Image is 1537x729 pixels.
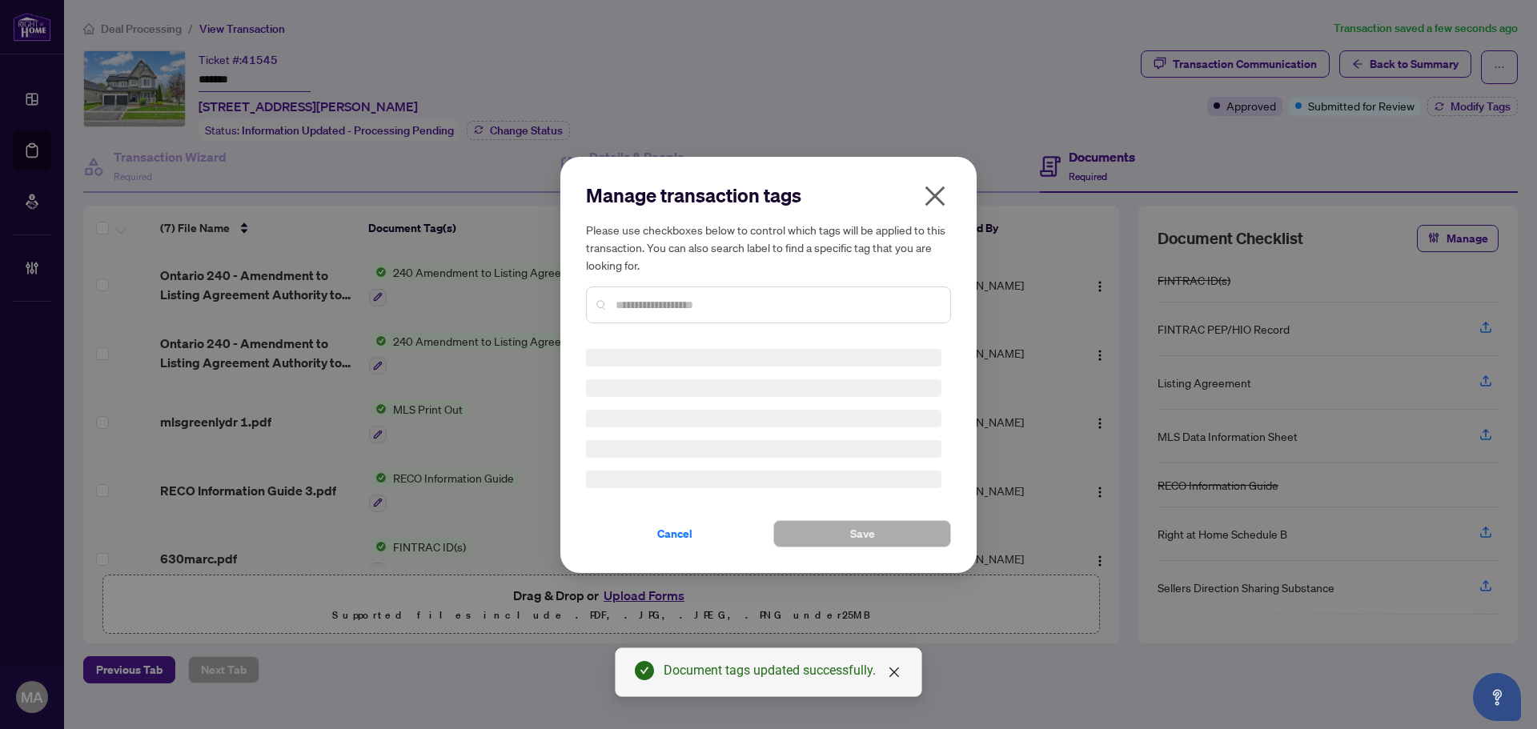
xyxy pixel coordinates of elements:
button: Cancel [586,520,764,547]
button: Save [773,520,951,547]
span: check-circle [635,661,654,680]
span: Cancel [657,521,692,547]
button: Open asap [1473,673,1521,721]
div: Document tags updated successfully. [664,661,902,680]
h5: Please use checkboxes below to control which tags will be applied to this transaction. You can al... [586,221,951,274]
span: close [922,183,948,209]
span: close [888,666,901,679]
a: Close [885,663,903,681]
h2: Manage transaction tags [586,182,951,208]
